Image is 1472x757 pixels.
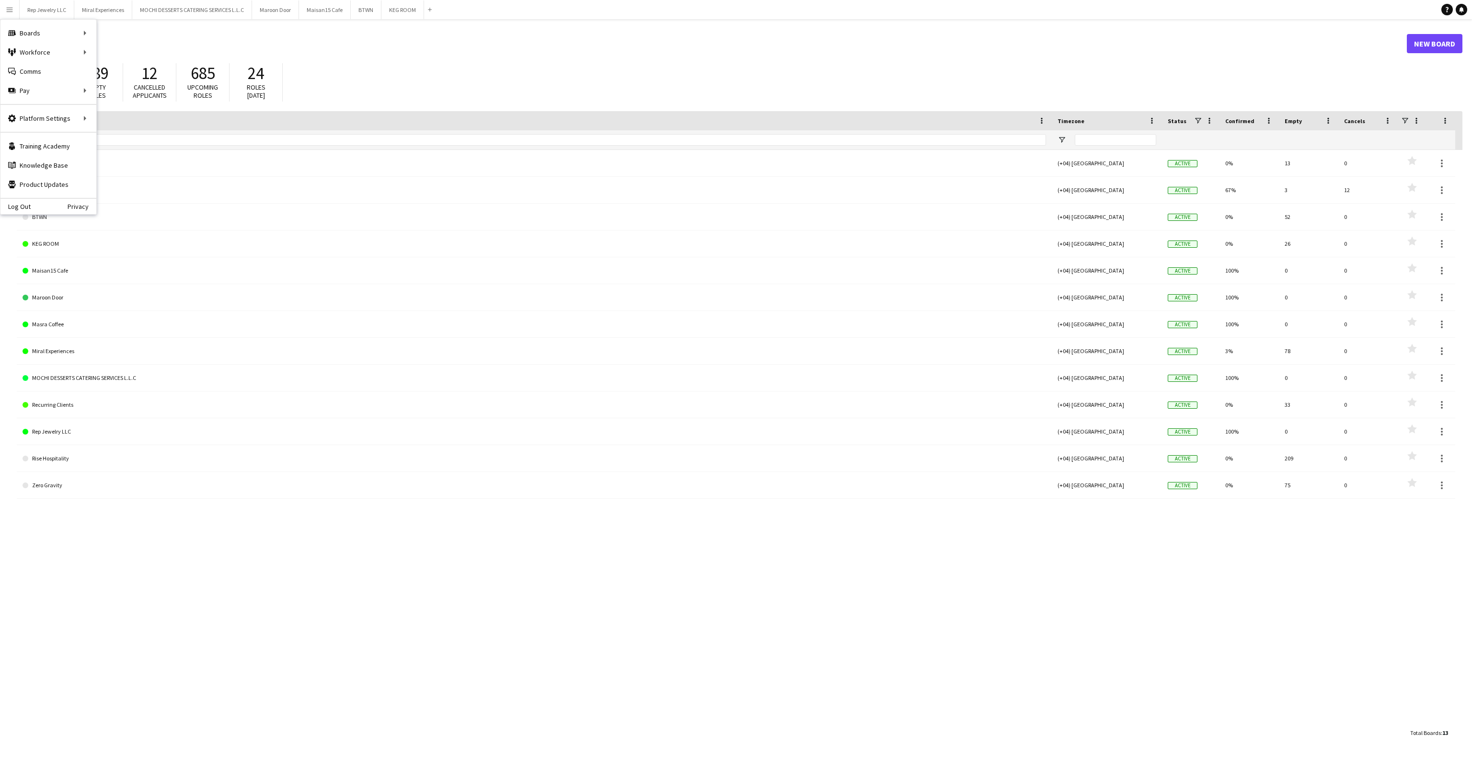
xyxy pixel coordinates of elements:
[1219,365,1279,391] div: 100%
[133,83,167,100] span: Cancelled applicants
[1338,284,1398,310] div: 0
[1338,230,1398,257] div: 0
[1219,257,1279,284] div: 100%
[1052,365,1162,391] div: (+04) [GEOGRAPHIC_DATA]
[299,0,351,19] button: Maisan15 Cafe
[0,175,96,194] a: Product Updates
[1279,204,1338,230] div: 52
[23,311,1046,338] a: Masra Coffee
[247,83,265,100] span: Roles [DATE]
[1219,230,1279,257] div: 0%
[1279,365,1338,391] div: 0
[1225,117,1254,125] span: Confirmed
[23,472,1046,499] a: Zero Gravity
[1058,117,1084,125] span: Timezone
[1279,418,1338,445] div: 0
[1219,445,1279,471] div: 0%
[1168,241,1197,248] span: Active
[0,203,31,210] a: Log Out
[1219,311,1279,337] div: 100%
[0,43,96,62] div: Workforce
[74,0,132,19] button: Miral Experiences
[23,391,1046,418] a: Recurring Clients
[1407,34,1462,53] a: New Board
[23,445,1046,472] a: Rise Hospitality
[1168,482,1197,489] span: Active
[0,156,96,175] a: Knowledge Base
[1219,284,1279,310] div: 100%
[1338,257,1398,284] div: 0
[1075,134,1156,146] input: Timezone Filter Input
[1344,117,1365,125] span: Cancels
[23,284,1046,311] a: Maroon Door
[141,63,158,84] span: 12
[1338,365,1398,391] div: 0
[381,0,424,19] button: KEG ROOM
[1168,214,1197,221] span: Active
[1168,455,1197,462] span: Active
[1052,472,1162,498] div: (+04) [GEOGRAPHIC_DATA]
[1338,204,1398,230] div: 0
[1219,418,1279,445] div: 100%
[1410,723,1448,742] div: :
[1410,729,1441,736] span: Total Boards
[1168,187,1197,194] span: Active
[1279,338,1338,364] div: 78
[1058,136,1066,144] button: Open Filter Menu
[23,150,1046,177] a: 7 Management
[17,36,1407,51] h1: Boards
[1168,267,1197,275] span: Active
[23,338,1046,365] a: Miral Experiences
[252,0,299,19] button: Maroon Door
[1168,348,1197,355] span: Active
[1052,391,1162,418] div: (+04) [GEOGRAPHIC_DATA]
[1052,445,1162,471] div: (+04) [GEOGRAPHIC_DATA]
[1338,177,1398,203] div: 12
[1219,338,1279,364] div: 3%
[0,81,96,100] div: Pay
[1219,150,1279,176] div: 0%
[1279,177,1338,203] div: 3
[1052,338,1162,364] div: (+04) [GEOGRAPHIC_DATA]
[0,137,96,156] a: Training Academy
[1052,284,1162,310] div: (+04) [GEOGRAPHIC_DATA]
[68,203,96,210] a: Privacy
[23,418,1046,445] a: Rep Jewelry LLC
[248,63,264,84] span: 24
[23,177,1046,204] a: Adhoc (One Off Jobs)
[1338,391,1398,418] div: 0
[23,257,1046,284] a: Maisan15 Cafe
[1168,160,1197,167] span: Active
[1052,150,1162,176] div: (+04) [GEOGRAPHIC_DATA]
[1442,729,1448,736] span: 13
[1338,338,1398,364] div: 0
[1279,391,1338,418] div: 33
[40,134,1046,146] input: Board name Filter Input
[1279,150,1338,176] div: 13
[1052,257,1162,284] div: (+04) [GEOGRAPHIC_DATA]
[1219,391,1279,418] div: 0%
[132,0,252,19] button: MOCHI DESSERTS CATERING SERVICES L.L.C
[20,0,74,19] button: Rep Jewelry LLC
[1052,418,1162,445] div: (+04) [GEOGRAPHIC_DATA]
[1338,150,1398,176] div: 0
[1168,375,1197,382] span: Active
[1338,418,1398,445] div: 0
[191,63,215,84] span: 685
[1279,230,1338,257] div: 26
[1052,177,1162,203] div: (+04) [GEOGRAPHIC_DATA]
[1052,204,1162,230] div: (+04) [GEOGRAPHIC_DATA]
[1168,321,1197,328] span: Active
[1279,311,1338,337] div: 0
[0,62,96,81] a: Comms
[351,0,381,19] button: BTWN
[1219,472,1279,498] div: 0%
[1279,445,1338,471] div: 209
[187,83,218,100] span: Upcoming roles
[1168,117,1186,125] span: Status
[1285,117,1302,125] span: Empty
[23,230,1046,257] a: KEG ROOM
[23,204,1046,230] a: BTWN
[1279,284,1338,310] div: 0
[1279,257,1338,284] div: 0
